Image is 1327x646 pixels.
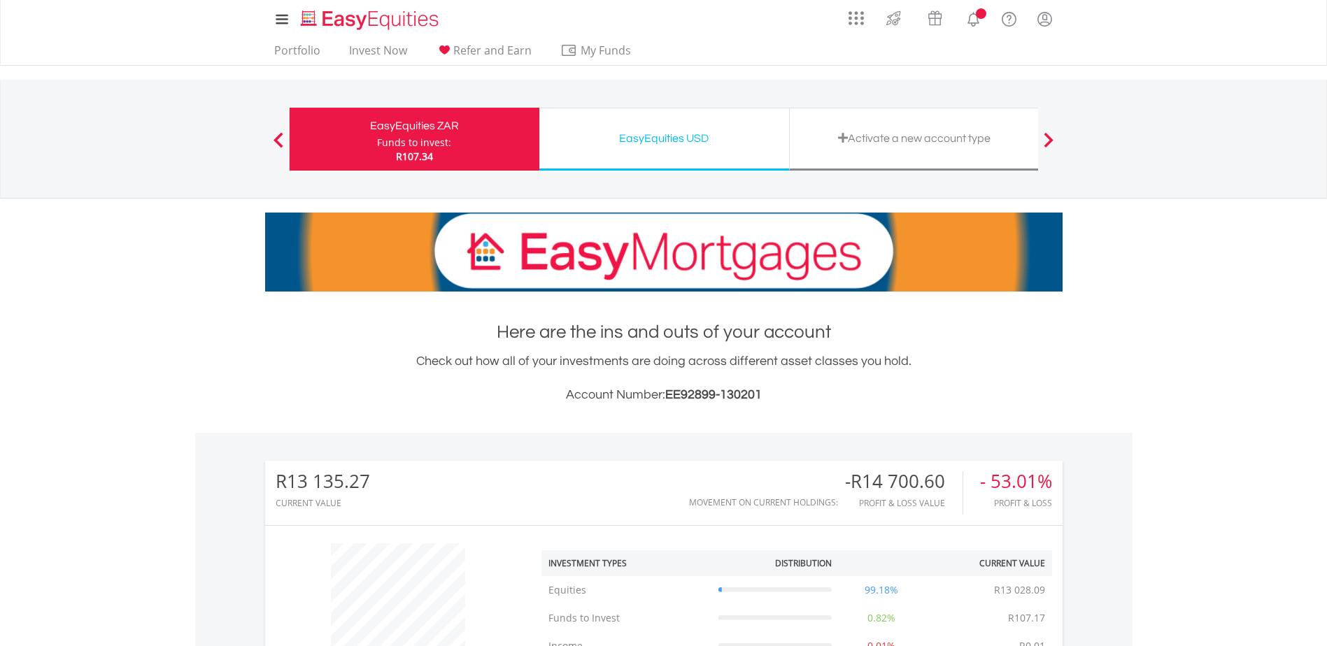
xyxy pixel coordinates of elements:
img: EasyMortage Promotion Banner [265,213,1063,292]
div: Profit & Loss [980,498,1052,508]
img: grid-menu-icon.svg [849,10,864,26]
h3: Account Number: [265,385,1063,405]
div: -R14 700.60 [845,471,963,491]
div: Movement on Current Holdings: [689,498,838,507]
div: Check out how all of your investments are doing across different asset classes you hold. [265,352,1063,405]
td: 99.18% [839,576,924,604]
td: R13 028.09 [987,576,1052,604]
th: Current Value [924,550,1052,576]
a: Vouchers [914,3,956,29]
div: Distribution [775,557,832,569]
div: EasyEquities USD [548,129,781,148]
a: AppsGrid [839,3,873,26]
a: Portfolio [269,43,326,65]
span: EE92899-130201 [665,388,762,401]
a: Notifications [956,3,991,31]
img: EasyEquities_Logo.png [298,8,444,31]
h1: Here are the ins and outs of your account [265,320,1063,345]
div: CURRENT VALUE [276,498,370,508]
a: Home page [295,3,444,31]
div: R13 135.27 [276,471,370,491]
td: Equities [541,576,711,604]
div: - 53.01% [980,471,1052,491]
span: R107.34 [396,150,433,163]
div: EasyEquities ZAR [298,116,531,136]
a: FAQ's and Support [991,3,1027,31]
th: Investment Types [541,550,711,576]
a: My Profile [1027,3,1063,34]
td: 0.82% [839,604,924,632]
img: thrive-v2.svg [882,7,905,29]
img: vouchers-v2.svg [923,7,946,29]
div: Profit & Loss Value [845,498,963,508]
div: Activate a new account type [798,129,1031,148]
a: Invest Now [343,43,413,65]
span: Refer and Earn [453,43,532,58]
div: Funds to invest: [377,136,451,150]
a: Refer and Earn [430,43,537,65]
span: My Funds [560,41,652,59]
td: Funds to Invest [541,604,711,632]
td: R107.17 [1001,604,1052,632]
